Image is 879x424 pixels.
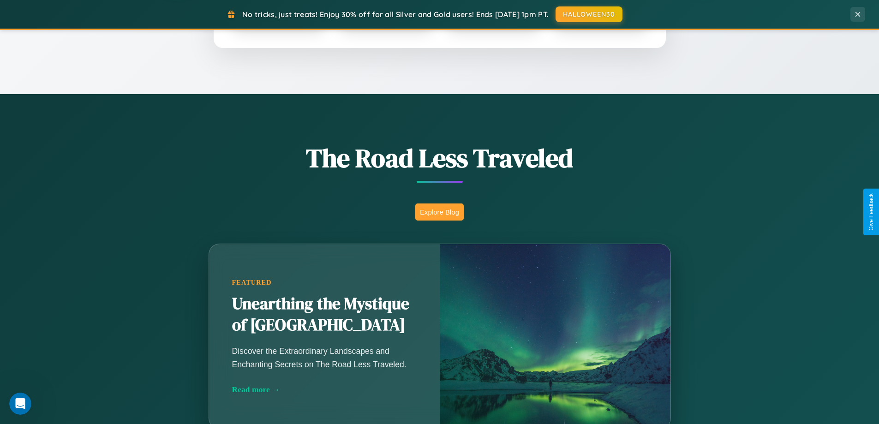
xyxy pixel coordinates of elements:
div: Give Feedback [868,193,874,231]
span: No tricks, just treats! Enjoy 30% off for all Silver and Gold users! Ends [DATE] 1pm PT. [242,10,549,19]
div: Featured [232,279,417,287]
h2: Unearthing the Mystique of [GEOGRAPHIC_DATA] [232,293,417,336]
iframe: Intercom live chat [9,393,31,415]
h1: The Road Less Traveled [163,140,717,176]
button: HALLOWEEN30 [556,6,622,22]
button: Explore Blog [415,203,464,221]
p: Discover the Extraordinary Landscapes and Enchanting Secrets on The Road Less Traveled. [232,345,417,370]
div: Read more → [232,385,417,394]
